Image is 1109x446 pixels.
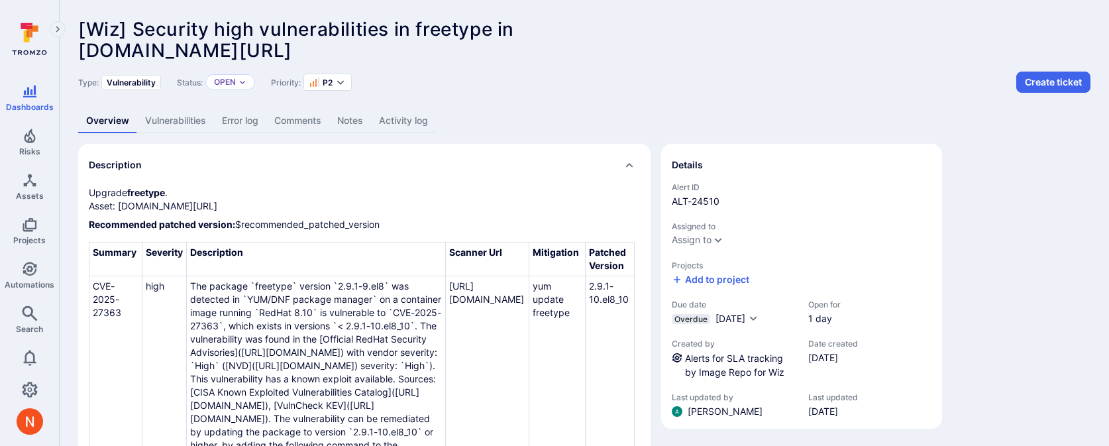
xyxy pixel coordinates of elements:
[89,158,142,172] h2: Description
[808,300,841,309] span: Open for
[17,408,43,435] div: Neeren Patki
[19,146,40,156] span: Risks
[672,235,712,245] button: Assign to
[808,351,858,364] span: [DATE]
[715,313,745,324] span: [DATE]
[335,77,346,87] button: Expand dropdown
[672,392,795,402] span: Last updated by
[78,109,1090,133] div: Alert tabs
[323,78,333,87] span: P2
[672,195,931,208] span: ALT-24510
[89,186,640,213] p: Upgrade . Asset: [DOMAIN_NAME][URL]
[266,109,329,133] a: Comments
[78,18,514,40] span: [Wiz] Security high vulnerabilities in freetype in
[142,243,186,276] th: Severity
[661,144,942,429] section: details card
[89,219,235,230] b: Recommended patched version:
[13,235,46,245] span: Projects
[16,191,44,201] span: Assets
[89,243,142,276] th: Summary
[808,339,858,349] span: Date created
[713,235,723,245] button: Expand dropdown
[78,109,137,133] a: Overview
[214,77,236,87] button: Open
[5,280,54,290] span: Automations
[529,243,586,276] th: Mitigation
[672,158,703,172] h2: Details
[1016,72,1090,93] button: Create ticket
[672,182,931,192] span: Alert ID
[50,21,66,37] button: Expand navigation menu
[329,109,371,133] a: Notes
[89,218,640,231] p: $recommended_patched_version
[808,392,858,402] span: Last updated
[371,109,436,133] a: Activity log
[241,347,341,358] a: [URL][DOMAIN_NAME]
[672,273,749,286] button: Add to project
[672,260,931,270] span: Projects
[585,243,634,276] th: Patched Version
[78,39,292,62] span: [DOMAIN_NAME][URL]
[672,300,795,325] div: Due date field
[177,78,203,87] span: Status:
[446,243,529,276] th: Scanner Url
[808,312,841,325] span: 1 day
[808,405,858,418] span: [DATE]
[672,339,795,349] span: Created by
[271,78,301,87] span: Priority:
[78,144,651,186] div: Collapse description
[672,221,931,231] span: Assigned to
[137,109,214,133] a: Vulnerabilities
[309,77,333,87] button: P2
[16,324,43,334] span: Search
[672,300,795,309] span: Due date
[214,109,266,133] a: Error log
[127,187,165,198] b: freetype
[78,78,99,87] span: Type:
[685,353,784,378] a: Alerts for SLA tracking by Image Repo for Wiz
[688,405,763,418] span: [PERSON_NAME]
[715,312,759,325] button: [DATE]
[255,360,354,371] a: [URL][DOMAIN_NAME]
[6,102,54,112] span: Dashboards
[672,406,682,417] div: Arjan Dehar
[672,406,682,417] img: ACg8ocLSa5mPYBaXNx3eFu_EmspyJX0laNWN7cXOFirfQ7srZveEpg=s96-c
[674,314,708,324] span: Overdue
[238,78,246,86] button: Expand dropdown
[17,408,43,435] img: ACg8ocIprwjrgDQnDsNSk9Ghn5p5-B8DpAKWoJ5Gi9syOE4K59tr4Q=s96-c
[53,24,62,35] i: Expand navigation menu
[186,243,445,276] th: Description
[449,280,524,305] a: [URL][DOMAIN_NAME]
[101,75,161,90] div: Vulnerability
